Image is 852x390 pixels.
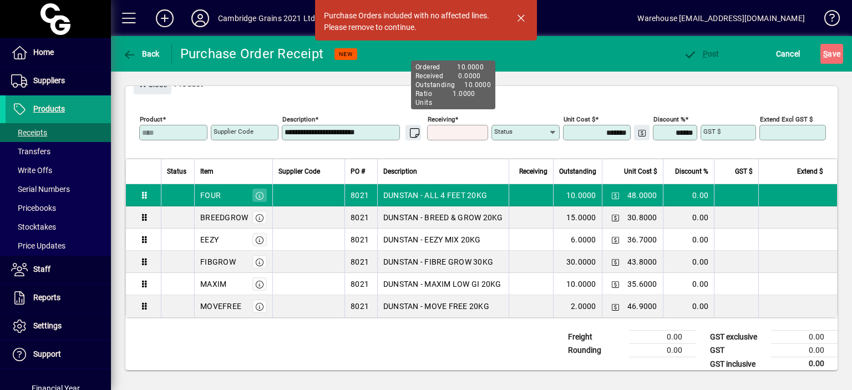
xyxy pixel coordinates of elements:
[123,49,160,58] span: Back
[180,45,324,63] div: Purchase Order Receipt
[6,341,111,368] a: Support
[33,321,62,330] span: Settings
[339,50,353,58] span: NEW
[6,123,111,142] a: Receipts
[627,212,657,223] span: 30.8000
[6,284,111,312] a: Reports
[167,165,186,178] span: Status
[553,206,602,229] td: 15.0000
[147,8,182,28] button: Add
[6,39,111,67] a: Home
[200,301,241,312] div: MOVEFREE
[553,229,602,251] td: 6.0000
[11,128,47,137] span: Receipts
[131,79,174,89] app-page-header-button: Close
[6,142,111,161] a: Transfers
[663,295,714,317] td: 0.00
[344,184,377,206] td: 8021
[627,234,657,245] span: 36.7000
[562,331,629,344] td: Freight
[494,128,513,135] mat-label: Status
[627,190,657,201] span: 48.0000
[820,44,843,64] button: Save
[182,8,218,28] button: Profile
[344,229,377,251] td: 8021
[519,165,547,178] span: Receiving
[218,9,315,27] div: Cambridge Grains 2021 Ltd
[351,165,365,178] span: PO #
[6,180,111,199] a: Serial Numbers
[344,295,377,317] td: 8021
[6,161,111,180] a: Write Offs
[200,234,219,245] div: EEZY
[33,350,61,358] span: Support
[703,128,721,135] mat-label: GST $
[663,251,714,273] td: 0.00
[823,49,828,58] span: S
[214,128,253,135] mat-label: Supplier Code
[553,251,602,273] td: 30.0000
[6,312,111,340] a: Settings
[760,115,813,123] mat-label: Extend excl GST $
[200,165,214,178] span: Item
[773,44,803,64] button: Cancel
[704,357,771,371] td: GST inclusive
[608,254,623,270] button: Change Price Levels
[608,232,623,247] button: Change Price Levels
[344,273,377,295] td: 8021
[11,204,56,212] span: Pricebooks
[704,331,771,344] td: GST exclusive
[200,278,226,290] div: MAXIM
[6,217,111,236] a: Stocktakes
[200,190,221,201] div: FOUR
[797,165,823,178] span: Extend $
[608,276,623,292] button: Change Price Levels
[6,256,111,283] a: Staff
[553,184,602,206] td: 10.0000
[11,241,65,250] span: Price Updates
[377,184,509,206] td: DUNSTAN - ALL 4 FEET 20KG
[200,256,236,267] div: FIBGROW
[6,236,111,255] a: Price Updates
[11,147,50,156] span: Transfers
[627,256,657,267] span: 43.8000
[608,210,623,225] button: Change Price Levels
[11,222,56,231] span: Stocktakes
[278,165,320,178] span: Supplier Code
[377,251,509,273] td: DUNSTAN - FIBRE GROW 30KG
[771,331,838,344] td: 0.00
[377,206,509,229] td: DUNSTAN - BREED & GROW 20KG
[634,125,650,140] button: Change Price Levels
[608,188,623,203] button: Change Price Levels
[653,115,685,123] mat-label: Discount %
[637,9,805,27] div: Warehouse [EMAIL_ADDRESS][DOMAIN_NAME]
[33,76,65,85] span: Suppliers
[282,115,315,123] mat-label: Description
[816,2,838,38] a: Knowledge Base
[33,265,50,273] span: Staff
[629,344,696,357] td: 0.00
[683,49,719,58] span: ost
[629,331,696,344] td: 0.00
[344,251,377,273] td: 8021
[776,45,800,63] span: Cancel
[627,278,657,290] span: 35.6000
[11,166,52,175] span: Write Offs
[6,67,111,95] a: Suppliers
[383,165,417,178] span: Description
[559,165,596,178] span: Outstanding
[624,165,657,178] span: Unit Cost $
[140,115,163,123] mat-label: Product
[735,165,753,178] span: GST $
[200,212,248,223] div: BREEDGROW
[663,273,714,295] td: 0.00
[681,44,722,64] button: Post
[608,298,623,314] button: Change Price Levels
[663,206,714,229] td: 0.00
[377,295,509,317] td: DUNSTAN - MOVE FREE 20KG
[663,184,714,206] td: 0.00
[6,199,111,217] a: Pricebooks
[553,295,602,317] td: 2.0000
[562,344,629,357] td: Rounding
[33,48,54,57] span: Home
